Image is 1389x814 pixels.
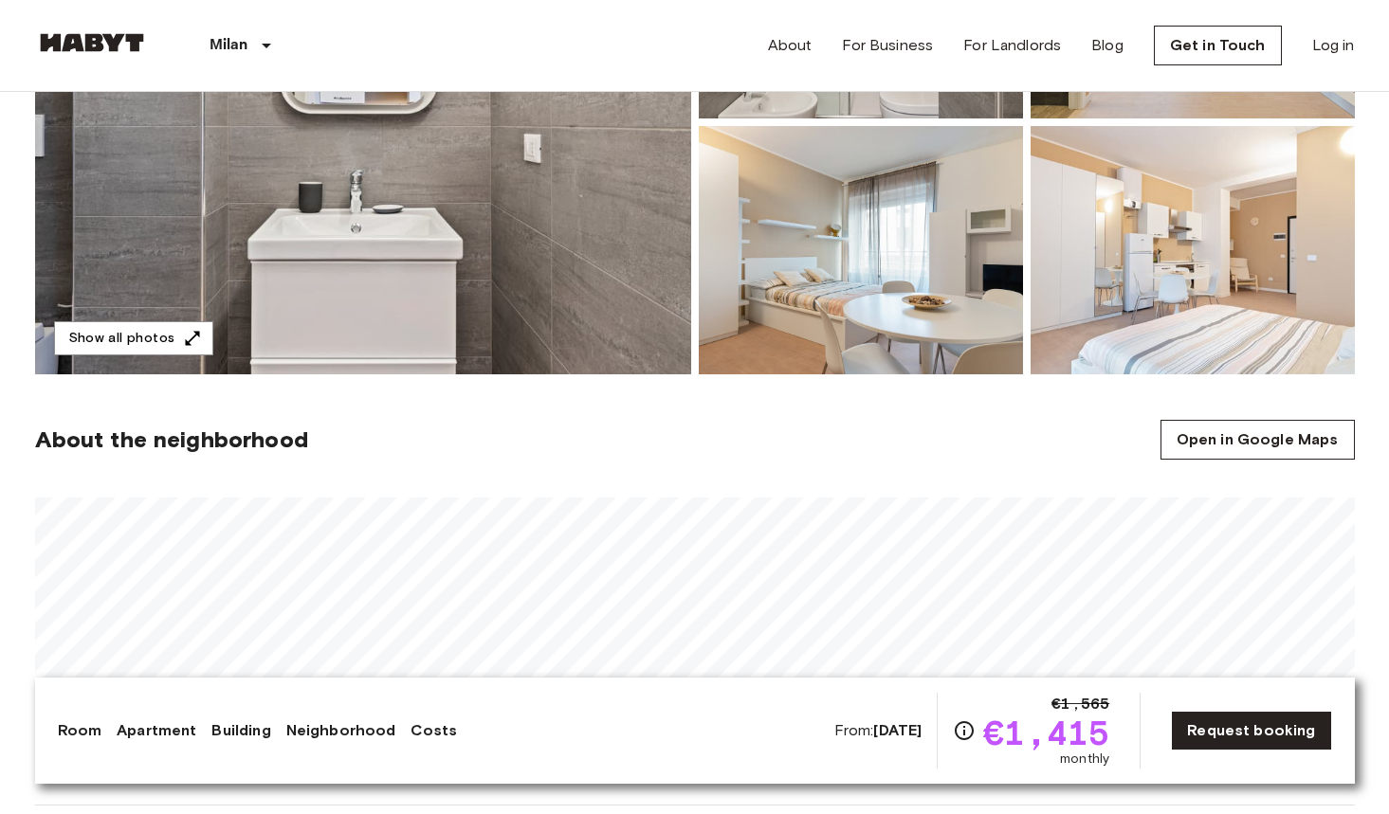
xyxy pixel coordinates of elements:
[411,719,457,742] a: Costs
[699,126,1023,374] img: Picture of unit IT-14-040-003-01H
[963,34,1061,57] a: For Landlords
[1171,711,1331,751] a: Request booking
[983,715,1109,750] span: €1,415
[286,719,396,742] a: Neighborhood
[1031,126,1355,374] img: Picture of unit IT-14-040-003-01H
[35,33,149,52] img: Habyt
[210,34,248,57] p: Milan
[953,719,976,742] svg: Check cost overview for full price breakdown. Please note that discounts apply to new joiners onl...
[768,34,813,57] a: About
[1060,750,1109,769] span: monthly
[117,719,196,742] a: Apartment
[1312,34,1355,57] a: Log in
[35,425,308,454] span: About the neighborhood
[1154,26,1282,65] a: Get in Touch
[1091,34,1124,57] a: Blog
[58,719,102,742] a: Room
[211,719,270,742] a: Building
[834,720,923,741] span: From:
[842,34,933,57] a: For Business
[35,497,1355,782] canvas: Map
[54,321,213,356] button: Show all photos
[873,721,922,739] b: [DATE]
[1051,693,1109,715] span: €1,565
[1161,420,1355,460] a: Open in Google Maps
